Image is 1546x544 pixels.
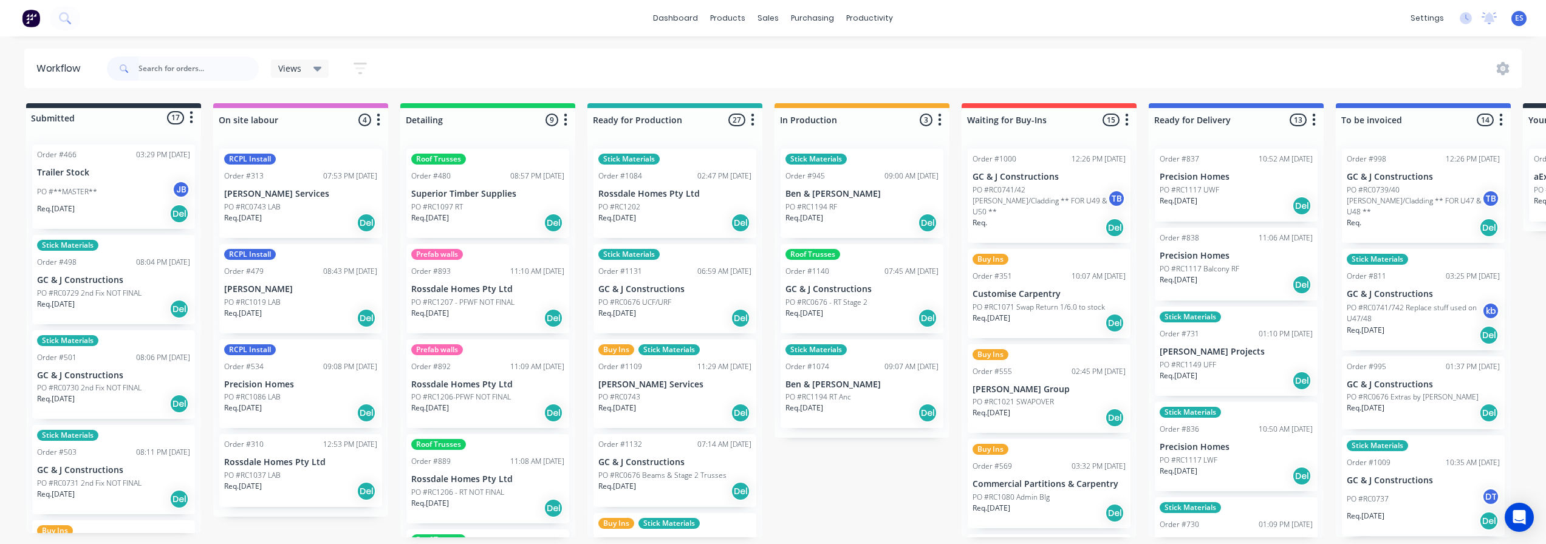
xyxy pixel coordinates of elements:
[598,171,642,182] div: Order #1084
[1347,325,1384,336] p: Req. [DATE]
[1446,457,1500,468] div: 10:35 AM [DATE]
[973,302,1105,313] p: PO #RC1071 Swap Return 1/6.0 to stock
[37,430,98,441] div: Stick Materials
[37,393,75,404] p: Req. [DATE]
[1155,307,1318,396] div: Stick MaterialsOrder #73101:10 PM [DATE][PERSON_NAME] ProjectsPO #RC1149 UFFReq.[DATE]Del
[544,403,563,423] div: Del
[411,297,515,308] p: PO #RC1207 - PFWF NOT FINAL
[1072,271,1126,282] div: 10:07 AM [DATE]
[406,339,569,429] div: Prefab wallsOrder #89211:09 AM [DATE]Rossdale Homes Pty LtdPO #RC1206-PFWF NOT FINALReq.[DATE]Del
[598,439,642,450] div: Order #1132
[598,403,636,413] p: Req. [DATE]
[1347,511,1384,522] p: Req. [DATE]
[598,361,642,372] div: Order #1109
[1292,275,1312,294] div: Del
[224,189,377,199] p: [PERSON_NAME] Services
[219,149,382,238] div: RCPL InstallOrder #31307:53 PM [DATE][PERSON_NAME] ServicesPO #RC0743 LABReq.[DATE]Del
[1347,271,1386,282] div: Order #811
[323,171,377,182] div: 07:53 PM [DATE]
[1479,511,1499,531] div: Del
[785,379,939,390] p: Ben & [PERSON_NAME]
[1446,361,1500,372] div: 01:37 PM [DATE]
[1160,519,1199,530] div: Order #730
[1160,263,1239,274] p: PO #RC1117 Balcony RF
[1259,154,1313,165] div: 10:52 AM [DATE]
[1160,359,1216,370] p: PO #RC1149 UFF
[598,392,640,403] p: PO #RC0743
[884,361,939,372] div: 09:07 AM [DATE]
[973,289,1126,299] p: Customise Carpentry
[1292,371,1312,390] div: Del
[781,149,943,238] div: Stick MaterialsOrder #94509:00 AM [DATE]Ben & [PERSON_NAME]PO #RC1194 RFReq.[DATE]Del
[37,370,190,381] p: GC & J Constructions
[411,189,564,199] p: Superior Timber Supplies
[598,297,671,308] p: PO #RC0676 UCF/URF
[751,9,785,27] div: sales
[785,189,939,199] p: Ben & [PERSON_NAME]
[697,266,751,277] div: 06:59 AM [DATE]
[37,288,142,299] p: PO #RC0729 2nd Fix NOT FINAL
[1155,228,1318,301] div: Order #83811:06 AM [DATE]Precision HomesPO #RC1117 Balcony RFReq.[DATE]Del
[1160,370,1197,381] p: Req. [DATE]
[731,403,750,423] div: Del
[785,154,847,165] div: Stick Materials
[973,444,1008,455] div: Buy Ins
[1160,154,1199,165] div: Order #837
[1160,172,1313,182] p: Precision Homes
[968,439,1130,528] div: Buy InsOrder #56903:32 PM [DATE]Commercial Partitions & CarpentryPO #RC1080 Admin BlgReq.[DATE]Del
[1446,271,1500,282] div: 03:25 PM [DATE]
[224,308,262,319] p: Req. [DATE]
[598,308,636,319] p: Req. [DATE]
[357,481,376,501] div: Del
[169,394,189,413] div: Del
[1505,503,1534,532] div: Open Intercom Messenger
[785,308,823,319] p: Req. [DATE]
[1259,519,1313,530] div: 01:09 PM [DATE]
[1479,218,1499,237] div: Del
[224,212,262,223] p: Req. [DATE]
[1160,274,1197,285] p: Req. [DATE]
[510,266,564,277] div: 11:10 AM [DATE]
[411,284,564,294] p: Rossdale Homes Pty Ltd
[224,457,377,467] p: Rossdale Homes Pty Ltd
[224,297,281,308] p: PO #RC1019 LAB
[37,352,77,363] div: Order #501
[1160,407,1221,418] div: Stick Materials
[406,434,569,523] div: Roof TrussesOrder #88911:08 AM [DATE]Rossdale Homes Pty LtdPO #RC1206 - RT NOT FINALReq.[DATE]Del
[1347,392,1479,403] p: PO #RC0676 Extras by [PERSON_NAME]
[136,257,190,268] div: 08:04 PM [DATE]
[37,447,77,458] div: Order #503
[697,439,751,450] div: 07:14 AM [DATE]
[1155,402,1318,491] div: Stick MaterialsOrder #83610:50 AM [DATE]Precision HomesPO #RC1117 LWFReq.[DATE]Del
[598,379,751,390] p: [PERSON_NAME] Services
[37,299,75,310] p: Req. [DATE]
[973,154,1016,165] div: Order #1000
[1160,502,1221,513] div: Stick Materials
[598,154,660,165] div: Stick Materials
[411,154,466,165] div: Roof Trusses
[37,257,77,268] div: Order #498
[169,204,189,223] div: Del
[323,439,377,450] div: 12:53 PM [DATE]
[37,465,190,475] p: GC & J Constructions
[411,308,449,319] p: Req. [DATE]
[598,481,636,492] p: Req. [DATE]
[1160,442,1313,452] p: Precision Homes
[1515,13,1524,24] span: ES
[406,149,569,238] div: Roof TrussesOrder #48008:57 PM [DATE]Superior Timber SuppliesPO #RC1097 RTReq.[DATE]Del
[884,171,939,182] div: 09:00 AM [DATE]
[647,9,704,27] a: dashboard
[731,308,750,328] div: Del
[785,202,837,212] p: PO #RC1194 RF
[1292,466,1312,486] div: Del
[1160,347,1313,357] p: [PERSON_NAME] Projects
[323,361,377,372] div: 09:08 PM [DATE]
[411,498,449,509] p: Req. [DATE]
[224,403,262,413] p: Req. [DATE]
[411,266,451,277] div: Order #893
[219,244,382,333] div: RCPL InstallOrder #47908:43 PM [DATE][PERSON_NAME]PO #RC1019 LABReq.[DATE]Del
[37,478,142,489] p: PO #RC0731 2nd Fix NOT FINAL
[1259,424,1313,435] div: 10:50 AM [DATE]
[37,275,190,285] p: GC & J Constructions
[1446,154,1500,165] div: 12:26 PM [DATE]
